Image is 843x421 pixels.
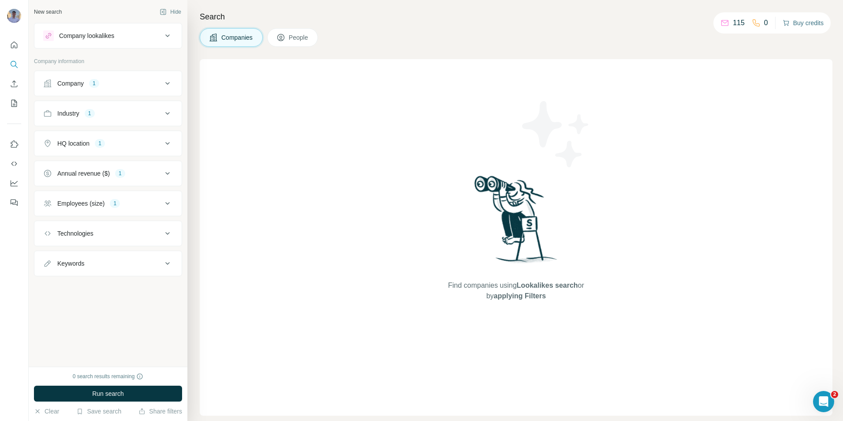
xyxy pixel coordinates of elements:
button: Save search [76,407,121,416]
button: Buy credits [783,17,824,29]
div: Technologies [57,229,93,238]
button: Share filters [138,407,182,416]
button: Clear [34,407,59,416]
p: Company information [34,57,182,65]
button: Run search [34,386,182,402]
div: Company lookalikes [59,31,114,40]
button: HQ location1 [34,133,182,154]
button: Company1 [34,73,182,94]
button: Annual revenue ($)1 [34,163,182,184]
span: Run search [92,389,124,398]
div: HQ location [57,139,90,148]
p: 115 [733,18,745,28]
span: applying Filters [494,292,546,300]
img: Avatar [7,9,21,23]
button: My lists [7,95,21,111]
img: Surfe Illustration - Stars [516,94,596,174]
div: 1 [110,199,120,207]
button: Use Surfe on LinkedIn [7,136,21,152]
button: Quick start [7,37,21,53]
div: Industry [57,109,79,118]
div: Keywords [57,259,84,268]
button: Use Surfe API [7,156,21,172]
div: 0 search results remaining [73,372,144,380]
button: Technologies [34,223,182,244]
iframe: Intercom live chat [813,391,834,412]
div: 1 [95,139,105,147]
button: Dashboard [7,175,21,191]
h4: Search [200,11,832,23]
img: Surfe Illustration - Woman searching with binoculars [470,173,562,272]
button: Hide [153,5,187,19]
button: Keywords [34,253,182,274]
button: Search [7,56,21,72]
button: Employees (size)1 [34,193,182,214]
span: People [289,33,309,42]
div: 1 [89,79,99,87]
div: 1 [115,169,125,177]
div: Employees (size) [57,199,104,208]
button: Industry1 [34,103,182,124]
span: Find companies using or by [445,280,586,301]
div: New search [34,8,62,16]
span: Lookalikes search [517,282,578,289]
button: Feedback [7,195,21,210]
div: Company [57,79,84,88]
div: 1 [85,109,95,117]
p: 0 [764,18,768,28]
div: Annual revenue ($) [57,169,110,178]
span: Companies [221,33,254,42]
span: 2 [831,391,838,398]
button: Company lookalikes [34,25,182,46]
button: Enrich CSV [7,76,21,92]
